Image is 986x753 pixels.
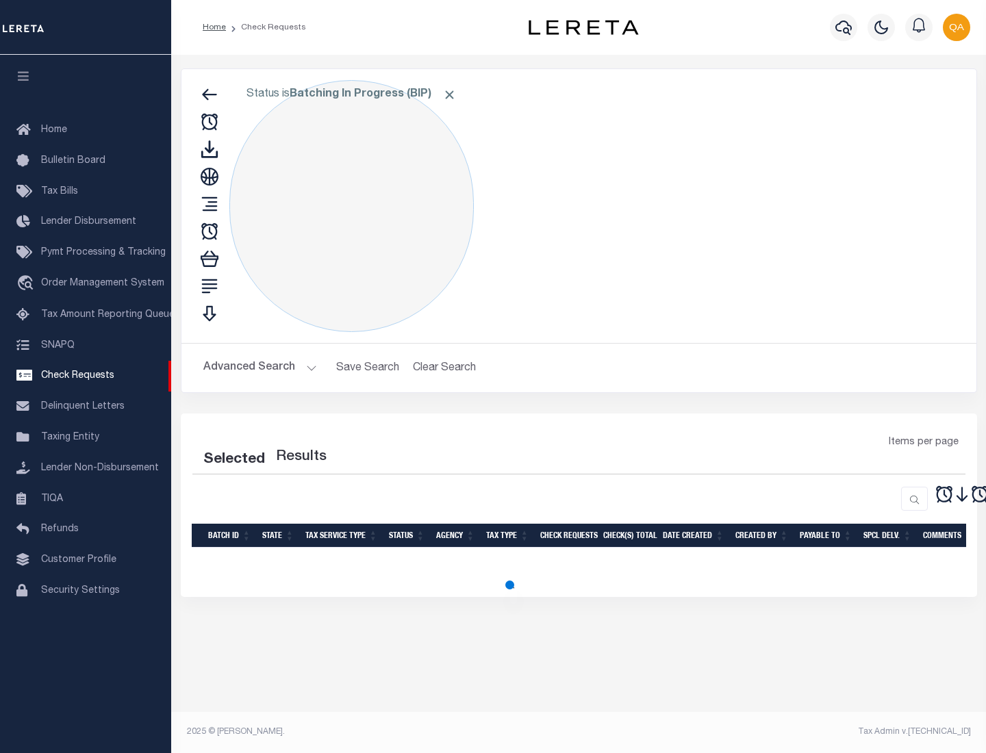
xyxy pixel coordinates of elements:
[41,279,164,288] span: Order Management System
[41,248,166,257] span: Pymt Processing & Tracking
[203,355,317,381] button: Advanced Search
[442,88,457,102] span: Click to Remove
[41,402,125,411] span: Delinquent Letters
[41,586,120,596] span: Security Settings
[229,80,474,332] div: Click to Edit
[41,156,105,166] span: Bulletin Board
[889,435,959,450] span: Items per page
[177,726,579,738] div: 2025 © [PERSON_NAME].
[943,14,970,41] img: svg+xml;base64,PHN2ZyB4bWxucz0iaHR0cDovL3d3dy53My5vcmcvMjAwMC9zdmciIHBvaW50ZXItZXZlbnRzPSJub25lIi...
[794,524,858,548] th: Payable To
[203,524,257,548] th: Batch Id
[41,340,75,350] span: SNAPQ
[290,89,457,100] b: Batching In Progress (BIP)
[407,355,482,381] button: Clear Search
[529,20,638,35] img: logo-dark.svg
[41,433,99,442] span: Taxing Entity
[16,275,38,293] i: travel_explore
[328,355,407,381] button: Save Search
[300,524,383,548] th: Tax Service Type
[589,726,971,738] div: Tax Admin v.[TECHNICAL_ID]
[858,524,918,548] th: Spcl Delv.
[41,310,175,320] span: Tax Amount Reporting Queue
[730,524,794,548] th: Created By
[41,524,79,534] span: Refunds
[431,524,481,548] th: Agency
[383,524,431,548] th: Status
[41,371,114,381] span: Check Requests
[276,446,327,468] label: Results
[41,125,67,135] span: Home
[918,524,979,548] th: Comments
[535,524,598,548] th: Check Requests
[257,524,300,548] th: State
[41,187,78,196] span: Tax Bills
[41,555,116,565] span: Customer Profile
[226,21,306,34] li: Check Requests
[41,463,159,473] span: Lender Non-Disbursement
[481,524,535,548] th: Tax Type
[203,449,265,471] div: Selected
[41,217,136,227] span: Lender Disbursement
[598,524,657,548] th: Check(s) Total
[203,23,226,31] a: Home
[657,524,730,548] th: Date Created
[41,494,63,503] span: TIQA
